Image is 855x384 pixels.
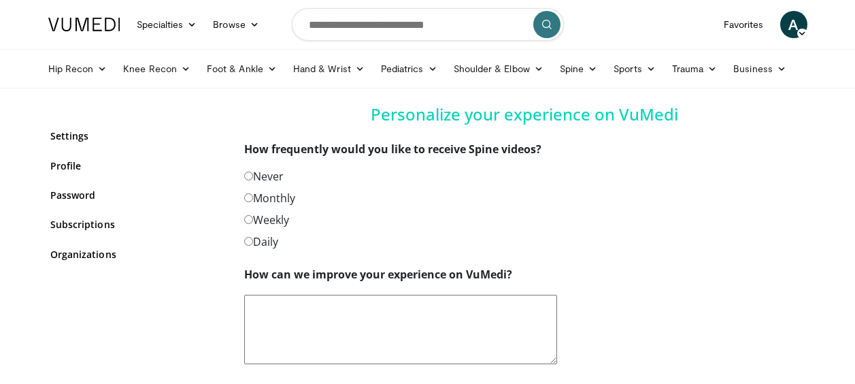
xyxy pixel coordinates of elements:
a: Organizations [50,247,224,261]
a: Hip Recon [40,55,116,82]
label: Weekly [244,212,289,228]
a: Favorites [716,11,772,38]
a: Trauma [664,55,726,82]
label: Never [244,168,284,185]
label: How can we improve your experience on VuMedi? [244,266,512,283]
a: Spine [552,55,605,82]
input: Never [244,172,253,180]
a: Specialties [129,11,205,38]
a: Shoulder & Elbow [446,55,552,82]
a: Sports [605,55,664,82]
a: A [780,11,807,38]
a: Profile [50,159,224,173]
input: Monthly [244,193,253,202]
input: Search topics, interventions [292,8,564,41]
a: Pediatrics [373,55,446,82]
img: VuMedi Logo [48,18,120,31]
a: Business [725,55,794,82]
h4: Personalize your experience on VuMedi [244,105,805,125]
a: Subscriptions [50,217,224,231]
a: Password [50,188,224,202]
a: Browse [205,11,267,38]
a: Hand & Wrist [285,55,373,82]
a: Settings [50,129,224,143]
input: Weekly [244,215,253,224]
label: Monthly [244,190,295,206]
strong: How frequently would you like to receive Spine videos? [244,142,541,157]
a: Knee Recon [115,55,199,82]
a: Foot & Ankle [199,55,285,82]
input: Daily [244,237,253,246]
label: Daily [244,234,278,250]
